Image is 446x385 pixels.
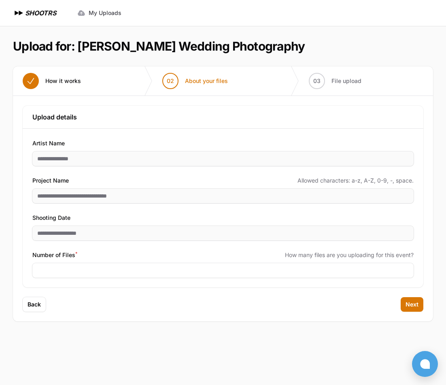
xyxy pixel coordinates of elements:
[299,66,371,96] button: 03 File upload
[13,39,305,53] h1: Upload for: [PERSON_NAME] Wedding Photography
[13,66,91,96] button: How it works
[297,177,414,185] span: Allowed characters: a-z, A-Z, 0-9, -, space.
[331,77,361,85] span: File upload
[45,77,81,85] span: How it works
[13,8,56,18] a: SHOOTRS SHOOTRS
[32,176,69,185] span: Project Name
[185,77,228,85] span: About your files
[285,251,414,259] span: How many files are you uploading for this event?
[153,66,238,96] button: 02 About your files
[32,138,65,148] span: Artist Name
[25,8,56,18] h1: SHOOTRS
[32,250,77,260] span: Number of Files
[167,77,174,85] span: 02
[28,300,41,308] span: Back
[412,351,438,377] button: Open chat window
[401,297,423,312] button: Next
[72,6,126,20] a: My Uploads
[313,77,321,85] span: 03
[23,297,46,312] button: Back
[89,9,121,17] span: My Uploads
[32,213,70,223] span: Shooting Date
[406,300,418,308] span: Next
[32,112,414,122] h3: Upload details
[13,8,25,18] img: SHOOTRS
